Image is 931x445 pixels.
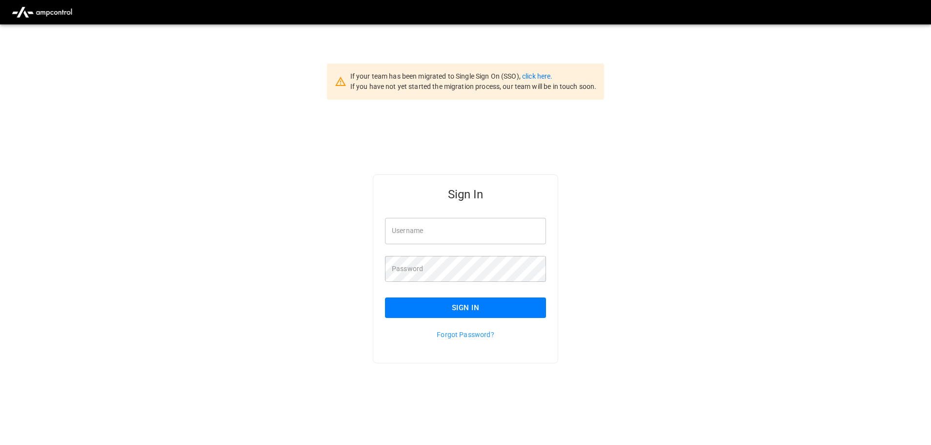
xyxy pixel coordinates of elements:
[350,72,522,80] span: If your team has been migrated to Single Sign On (SSO),
[385,187,546,202] h5: Sign In
[522,72,552,80] a: click here.
[350,83,597,90] span: If you have not yet started the migration process, our team will be in touch soon.
[8,3,76,21] img: ampcontrol.io logo
[385,297,546,318] button: Sign In
[385,330,546,339] p: Forgot Password?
